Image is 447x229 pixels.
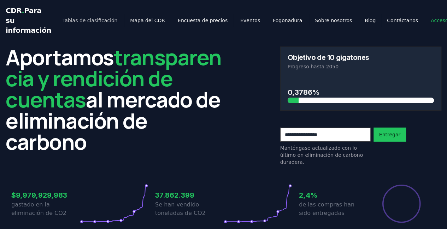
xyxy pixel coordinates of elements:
[124,14,171,27] a: Mapa del CDR
[280,145,363,165] font: Manténgase actualizado con lo último en eliminación de carbono duradera.
[315,18,352,23] font: Sobre nosotros
[381,14,424,27] a: Contáctanos
[359,14,381,27] a: Blog
[57,14,381,27] nav: Principal
[6,43,114,72] font: Aportamos
[130,18,165,23] font: Mapa del CDR
[6,6,51,35] font: Para su información
[172,14,233,27] a: Encuesta de precios
[299,191,318,199] font: 2,4%
[178,18,228,23] font: Encuesta de precios
[267,14,308,27] a: Fogonadura
[374,128,406,142] button: Entregar
[155,201,206,216] font: Se han vendido toneladas de CO2
[240,18,260,23] font: Eventos
[6,6,22,15] font: CDR
[379,132,401,137] font: Entregar
[382,184,421,223] div: Porcentaje de ventas entregadas
[288,64,339,69] font: Progreso hasta 2050
[288,53,369,62] font: Objetivo de 10 gigatones
[6,85,220,156] font: al mercado de eliminación de carbono
[57,14,123,27] a: Tablas de clasificación
[22,6,24,15] font: .
[273,18,302,23] font: Fogonadura
[6,43,222,114] font: transparencia y rendición de cuentas
[6,6,51,35] a: CDR.Para su información
[387,18,418,23] font: Contáctanos
[155,191,194,199] font: 37.862.399
[11,191,67,199] font: $9,979,929,983
[11,201,66,216] font: gastado en la eliminación de CO2
[288,88,320,97] font: 0,3786%
[309,14,358,27] a: Sobre nosotros
[365,18,376,23] font: Blog
[63,18,117,23] font: Tablas de clasificación
[235,14,266,27] a: Eventos
[299,201,354,216] font: de las compras han sido entregadas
